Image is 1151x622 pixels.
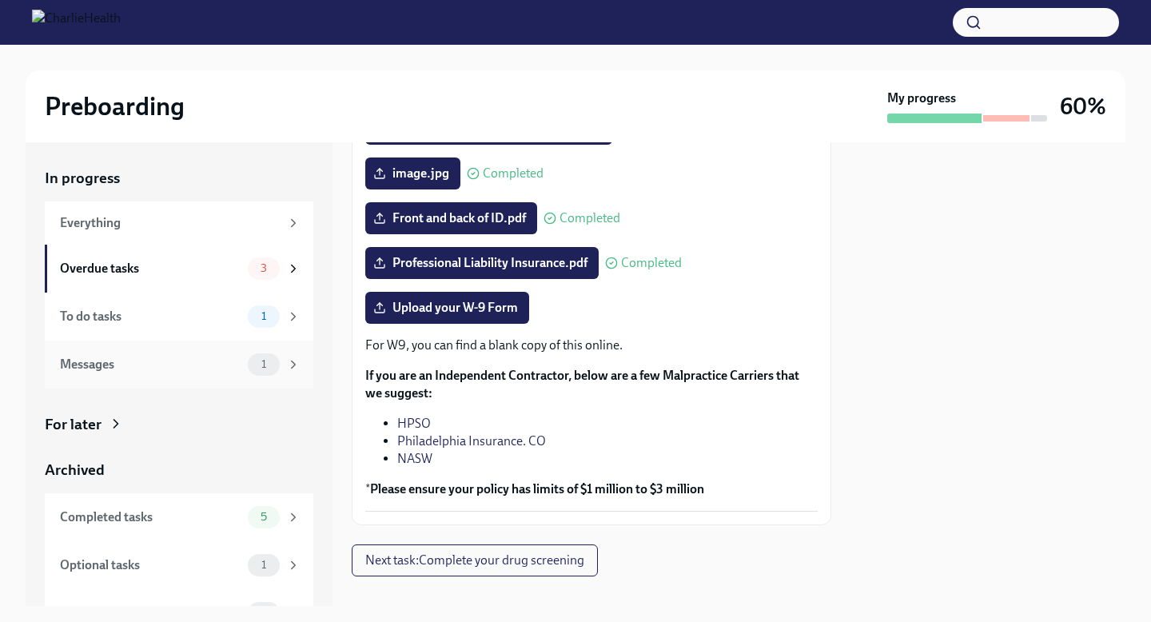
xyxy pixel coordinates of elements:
[252,559,276,571] span: 1
[376,165,449,181] span: image.jpg
[251,511,277,523] span: 5
[397,433,546,449] a: Philadelphia Insurance. CO
[376,255,587,271] span: Professional Liability Insurance.pdf
[32,10,121,35] img: CharlieHealth
[365,368,799,401] strong: If you are an Independent Contractor, below are a few Malpractice Carriers that we suggest:
[365,337,818,354] p: For W9, you can find a blank copy of this online.
[376,210,526,226] span: Front and back of ID.pdf
[45,493,313,541] a: Completed tasks5
[45,90,185,122] h2: Preboarding
[251,262,277,274] span: 3
[397,416,431,431] a: HPSO
[370,481,704,496] strong: Please ensure your policy has limits of $1 million to $3 million
[483,167,544,180] span: Completed
[397,451,432,466] a: NASW
[887,90,956,107] strong: My progress
[1060,92,1106,121] h3: 60%
[352,544,598,576] button: Next task:Complete your drug screening
[60,604,241,622] div: Messages
[45,293,313,341] a: To do tasks1
[365,292,529,324] label: Upload your W-9 Form
[560,212,620,225] span: Completed
[60,260,241,277] div: Overdue tasks
[365,157,460,189] label: image.jpg
[365,202,537,234] label: Front and back of ID.pdf
[45,414,102,435] div: For later
[45,201,313,245] a: Everything
[45,245,313,293] a: Overdue tasks3
[252,310,276,322] span: 1
[60,214,280,232] div: Everything
[621,257,682,269] span: Completed
[60,308,241,325] div: To do tasks
[252,358,276,370] span: 1
[60,508,241,526] div: Completed tasks
[365,247,599,279] label: Professional Liability Insurance.pdf
[60,556,241,574] div: Optional tasks
[376,300,518,316] span: Upload your W-9 Form
[60,356,241,373] div: Messages
[45,341,313,389] a: Messages1
[45,541,313,589] a: Optional tasks1
[45,168,313,189] a: In progress
[365,552,584,568] span: Next task : Complete your drug screening
[45,460,313,480] a: Archived
[45,414,313,435] a: For later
